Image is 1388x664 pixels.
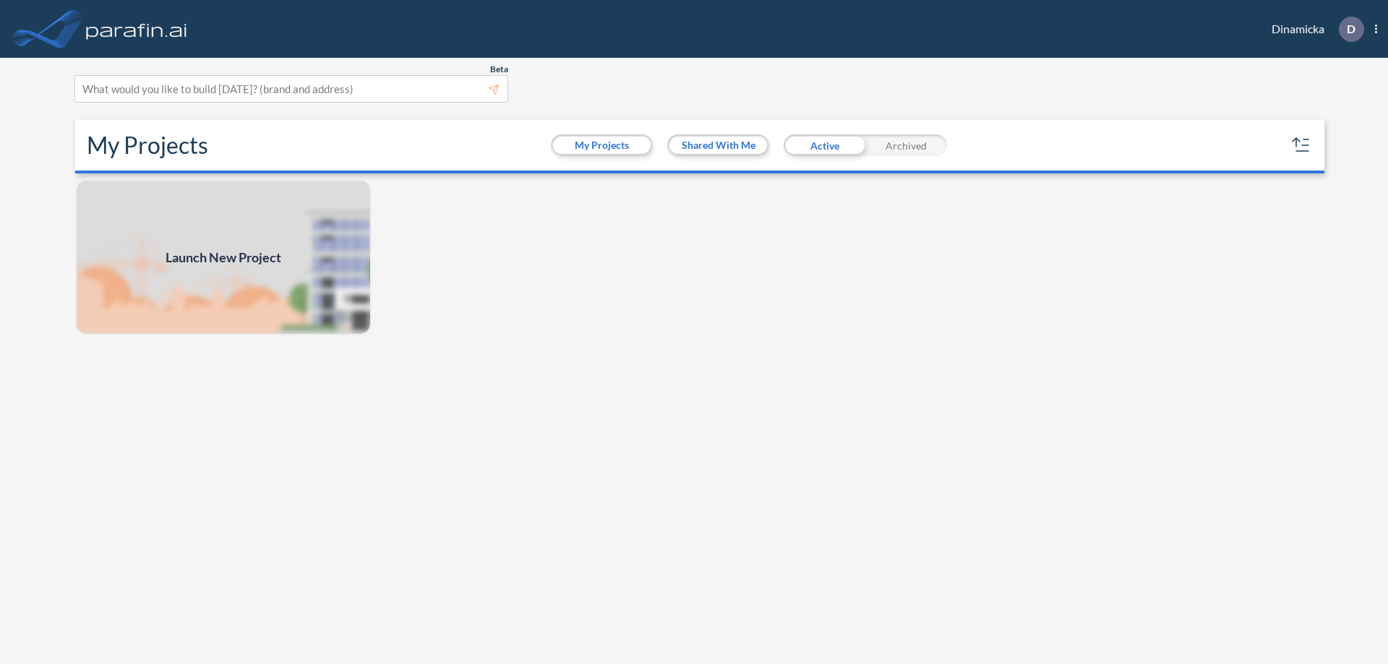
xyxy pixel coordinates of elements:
[75,179,372,335] img: add
[669,137,767,154] button: Shared With Me
[490,64,508,75] span: Beta
[166,248,281,267] span: Launch New Project
[784,134,865,156] div: Active
[83,14,190,43] img: logo
[75,179,372,335] a: Launch New Project
[1347,22,1355,35] p: D
[87,131,208,159] h2: My Projects
[1290,134,1313,157] button: sort
[865,134,947,156] div: Archived
[1250,17,1377,42] div: Dinamicka
[553,137,651,154] button: My Projects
